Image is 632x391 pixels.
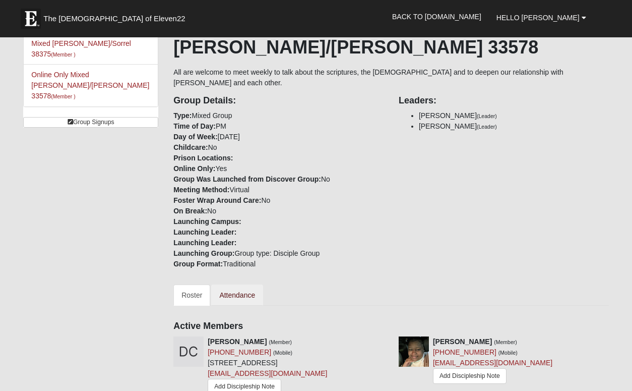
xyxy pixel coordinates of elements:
[419,121,609,132] li: [PERSON_NAME]
[173,133,218,141] strong: Day of Week:
[208,369,327,377] a: [EMAIL_ADDRESS][DOMAIN_NAME]
[477,113,497,119] small: (Leader)
[173,175,321,183] strong: Group Was Launched from Discover Group:
[173,228,236,236] strong: Launching Leader:
[166,88,391,269] div: Mixed Group PM [DATE] No Yes No Virtual No No Group type: Disciple Group Traditional
[173,186,229,194] strong: Meeting Method:
[173,154,233,162] strong: Prison Locations:
[173,285,210,306] a: Roster
[489,5,594,30] a: Hello [PERSON_NAME]
[173,143,208,151] strong: Childcare:
[211,285,263,306] a: Attendance
[43,14,185,24] span: The [DEMOGRAPHIC_DATA] of Eleven22
[51,93,75,99] small: (Member )
[16,4,217,29] a: The [DEMOGRAPHIC_DATA] of Eleven22
[51,51,75,58] small: (Member )
[496,14,580,22] span: Hello [PERSON_NAME]
[208,348,271,356] a: [PHONE_NUMBER]
[173,260,223,268] strong: Group Format:
[173,111,192,120] strong: Type:
[23,117,158,128] a: Group Signups
[173,321,608,332] h4: Active Members
[477,124,497,130] small: (Leader)
[173,122,216,130] strong: Time of Day:
[433,368,507,384] a: Add Discipleship Note
[173,249,234,257] strong: Launching Group:
[173,164,215,173] strong: Online Only:
[31,71,149,100] a: Online Only Mixed [PERSON_NAME]/[PERSON_NAME] 33578(Member )
[173,239,236,247] strong: Launching Leader:
[208,338,267,346] strong: [PERSON_NAME]
[498,350,518,356] small: (Mobile)
[385,4,489,29] a: Back to [DOMAIN_NAME]
[399,95,609,106] h4: Leaders:
[173,217,241,226] strong: Launching Campus:
[433,348,496,356] a: [PHONE_NUMBER]
[273,350,292,356] small: (Mobile)
[173,196,261,204] strong: Foster Wrap Around Care:
[269,339,292,345] small: (Member)
[433,359,552,367] a: [EMAIL_ADDRESS][DOMAIN_NAME]
[494,339,517,345] small: (Member)
[173,95,384,106] h4: Group Details:
[31,39,131,58] a: Mixed [PERSON_NAME]/Sorrel 38375(Member )
[433,338,492,346] strong: [PERSON_NAME]
[173,207,207,215] strong: On Break:
[419,110,609,121] li: [PERSON_NAME]
[21,9,41,29] img: Eleven22 logo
